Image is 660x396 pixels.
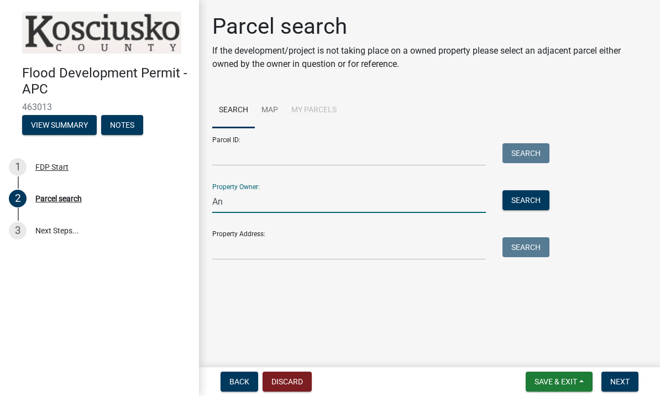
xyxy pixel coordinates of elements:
[212,13,647,40] h1: Parcel search
[502,143,549,163] button: Search
[601,372,638,392] button: Next
[22,121,97,130] wm-modal-confirm: Summary
[22,115,97,135] button: View Summary
[610,377,630,386] span: Next
[22,102,177,112] span: 463013
[22,12,181,54] img: Kosciusko County, Indiana
[9,158,27,176] div: 1
[22,65,190,97] h4: Flood Development Permit - APC
[35,163,69,171] div: FDP Start
[502,190,549,210] button: Search
[535,377,577,386] span: Save & Exit
[229,377,249,386] span: Back
[35,195,82,202] div: Parcel search
[255,93,285,128] a: Map
[502,237,549,257] button: Search
[9,190,27,207] div: 2
[212,93,255,128] a: Search
[9,222,27,239] div: 3
[101,121,143,130] wm-modal-confirm: Notes
[221,372,258,392] button: Back
[101,115,143,135] button: Notes
[212,44,647,71] p: If the development/project is not taking place on a owned property please select an adjacent parc...
[263,372,312,392] button: Discard
[526,372,593,392] button: Save & Exit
